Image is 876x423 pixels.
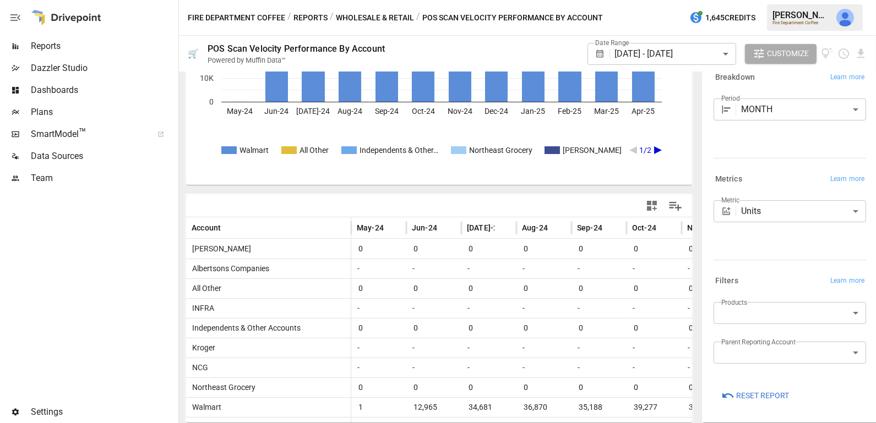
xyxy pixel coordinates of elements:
span: ™ [79,126,86,140]
label: Parent Reporting Account [721,337,796,347]
span: - [353,343,360,352]
text: Apr-25 [632,107,655,116]
span: Learn more [830,276,864,287]
span: 0 [467,378,511,397]
span: 0 [577,318,621,338]
span: - [573,343,580,352]
text: Aug-24 [338,107,362,116]
text: Oct-24 [412,107,435,116]
span: 0 [357,279,401,298]
label: Products [721,298,747,307]
text: May-24 [227,107,253,116]
span: 0 [632,378,676,397]
h6: Filters [715,275,738,287]
span: 0 [412,318,456,338]
span: 0 [522,318,566,338]
span: Oct-24 [632,222,656,233]
span: Nov-24 [687,222,713,233]
span: 39,943 [687,398,731,417]
span: 1,645 Credits [705,11,755,25]
span: 0 [632,239,676,259]
button: Sort [222,220,237,235]
button: Fire Department Coffee [188,11,285,25]
span: - [353,264,360,273]
h6: Metrics [715,173,742,185]
span: - [408,304,415,312]
button: Sort [385,220,400,235]
text: Sep-24 [375,107,399,116]
span: 0 [687,378,731,397]
button: Julie Wilton [830,2,861,33]
span: - [628,304,635,312]
text: Northeast Grocery [469,146,532,155]
div: [DATE] - [DATE] [614,43,736,65]
span: 0 [467,239,511,259]
span: - [408,363,415,372]
span: Kroger [188,343,215,352]
div: Units [741,200,866,222]
span: Settings [31,405,176,419]
span: 12,965 [412,398,456,417]
text: Nov-24 [448,107,472,116]
span: Independents & Other Accounts [188,323,301,332]
text: Feb-25 [558,107,582,116]
span: 0 [522,279,566,298]
span: Northeast Grocery [188,383,255,392]
span: - [518,343,525,352]
span: 0 [357,239,401,259]
span: Walmart [188,403,221,411]
button: Download report [855,47,867,60]
span: 0 [577,239,621,259]
text: 0 [209,97,214,106]
span: - [408,343,415,352]
text: Jun-24 [264,107,289,116]
button: Schedule report [837,47,850,60]
button: Sort [496,220,511,235]
span: INFRA [188,304,214,312]
span: - [683,264,690,273]
button: Sort [657,220,673,235]
span: 0 [687,318,731,338]
button: Manage Columns [663,194,688,218]
span: Learn more [830,174,864,185]
div: 🛒 [188,48,199,59]
span: - [573,264,580,273]
span: - [683,343,690,352]
span: Sep-24 [577,222,602,233]
div: Fire Department Coffee [772,20,830,25]
span: - [353,304,360,312]
span: 0 [632,279,676,298]
span: 35,188 [577,398,621,417]
span: Reset Report [736,389,789,403]
button: Reset Report [714,386,797,405]
span: - [573,304,580,312]
button: View documentation [821,44,834,64]
span: - [463,343,470,352]
span: Dazzler Studio [31,62,176,75]
button: Sort [603,220,619,235]
span: - [408,264,415,273]
span: Account [192,222,221,233]
span: Albertsons Companies [188,264,269,273]
text: Jan-25 [521,107,545,116]
span: Dashboards [31,84,176,97]
span: - [463,363,470,372]
span: - [628,343,635,352]
div: [PERSON_NAME] [772,10,830,20]
span: 34,681 [467,398,511,417]
span: - [518,304,525,312]
text: Mar-25 [594,107,619,116]
span: Plans [31,106,176,119]
div: MONTH [741,98,866,120]
span: 0 [687,279,731,298]
div: / [287,11,291,25]
span: 0 [632,318,676,338]
div: POS Scan Velocity Performance By Account [208,43,385,54]
span: - [463,304,470,312]
span: 39,277 [632,398,676,417]
span: 0 [467,279,511,298]
h6: Breakdown [715,72,755,84]
span: 0 [522,378,566,397]
span: 0 [467,318,511,338]
span: Aug-24 [522,222,548,233]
